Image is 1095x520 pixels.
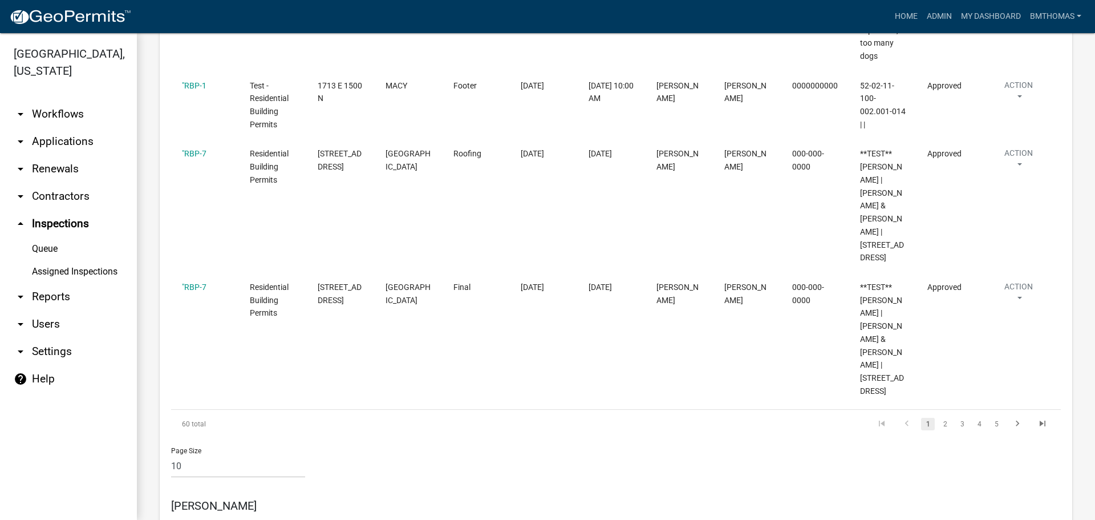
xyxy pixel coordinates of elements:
[386,81,407,90] span: MACY
[318,283,362,305] span: 7329 N MERIDIAN RD
[318,149,362,171] span: 7329 N MERIDIAN RD
[921,418,935,430] a: 1
[171,499,1061,513] h5: [PERSON_NAME]
[1032,418,1053,430] a: go to last page
[989,418,1003,430] a: 5
[936,414,954,434] li: page 2
[453,283,471,292] span: Final
[589,79,634,106] div: [DATE] 10:00 AM
[250,283,289,318] span: Residential Building Permits
[995,281,1042,309] button: Action
[656,149,699,171] span: Corey
[724,149,766,171] span: John Doe
[972,418,986,430] a: 4
[954,414,971,434] li: page 3
[927,149,962,158] span: Approved
[14,372,27,386] i: help
[1007,418,1028,430] a: go to next page
[792,81,838,90] span: 0000000000
[956,6,1025,27] a: My Dashboard
[656,81,699,103] span: Corey
[995,147,1042,176] button: Action
[988,414,1005,434] li: page 5
[922,6,956,27] a: Admin
[386,149,431,171] span: DENVER
[927,81,962,90] span: Approved
[182,283,206,292] a: "RBP-7
[318,81,362,103] span: 1713 E 1500 N
[521,283,544,292] span: 05/05/2022
[955,418,969,430] a: 3
[971,414,988,434] li: page 4
[589,281,634,294] div: [DATE]
[860,149,904,262] span: **TEST** John Doe | Murphy, Bruce W & Deborah K | 7329 N MERIDIAN RD
[14,162,27,176] i: arrow_drop_down
[453,81,477,90] span: Footer
[724,81,766,103] span: Bob
[589,147,634,160] div: [DATE]
[250,149,289,184] span: Residential Building Permits
[521,81,544,90] span: 03/10/2022
[386,283,431,305] span: DENVER
[871,418,893,430] a: go to first page
[14,290,27,304] i: arrow_drop_down
[890,6,922,27] a: Home
[182,149,206,158] a: "RBP-7
[14,135,27,148] i: arrow_drop_down
[14,190,27,203] i: arrow_drop_down
[927,283,962,292] span: Approved
[521,149,544,158] span: 05/05/2022
[14,317,27,331] i: arrow_drop_down
[14,217,27,231] i: arrow_drop_up
[792,283,824,305] span: 000-000-0000
[453,149,481,158] span: Roofing
[938,418,952,430] a: 2
[860,81,906,129] span: 52-02-11-100-002.001-014 | |
[995,79,1042,108] button: Action
[656,283,699,305] span: Corey
[14,345,27,358] i: arrow_drop_down
[919,414,936,434] li: page 1
[896,418,918,430] a: go to previous page
[792,149,824,171] span: 000-000-0000
[724,283,766,305] span: John Doe
[171,410,347,438] div: 60 total
[250,81,289,129] span: Test - Residential Building Permits
[14,107,27,121] i: arrow_drop_down
[1025,6,1086,27] a: bmthomas
[182,81,206,90] a: "RBP-1
[860,283,904,396] span: **TEST** John Doe | Murphy, Bruce W & Deborah K | 7329 N MERIDIAN RD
